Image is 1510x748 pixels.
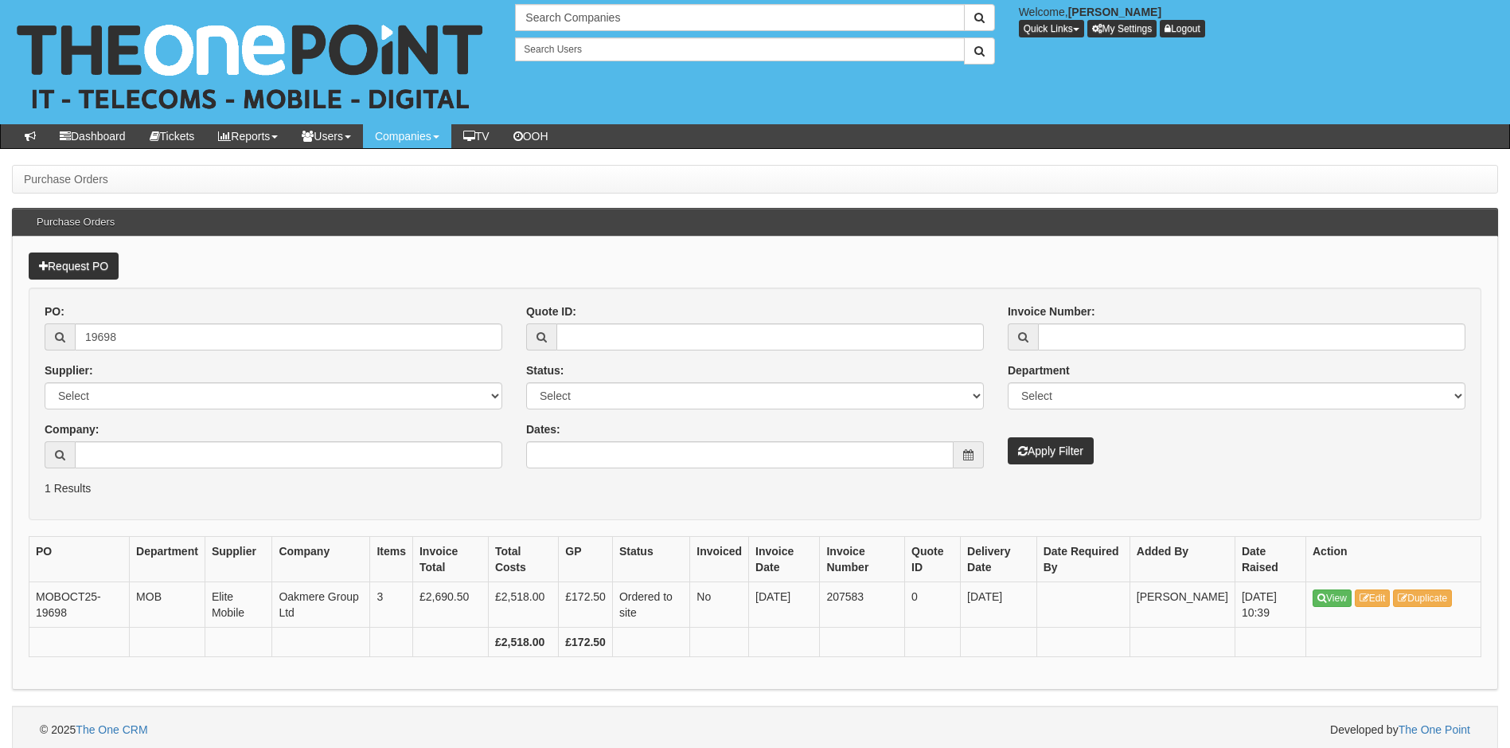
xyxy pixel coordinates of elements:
th: Quote ID [905,537,961,582]
th: PO [29,537,130,582]
th: Status [612,537,689,582]
button: Apply Filter [1008,437,1094,464]
th: Company [272,537,370,582]
td: [DATE] 10:39 [1235,582,1305,628]
td: £2,690.50 [412,582,488,628]
a: Edit [1355,589,1391,607]
th: Total Costs [488,537,558,582]
td: No [690,582,749,628]
td: [DATE] [961,582,1037,628]
label: Status: [526,362,564,378]
td: MOBOCT25-19698 [29,582,130,628]
p: 1 Results [45,480,1465,496]
div: Welcome, [1007,4,1510,37]
input: Search Companies [515,4,964,31]
label: Department [1008,362,1070,378]
a: TV [451,124,501,148]
td: 207583 [820,582,905,628]
label: Invoice Number: [1008,304,1095,319]
label: Dates: [526,421,560,437]
td: [DATE] [749,582,820,628]
a: My Settings [1087,20,1157,37]
a: The One Point [1399,723,1470,736]
td: £172.50 [559,582,613,628]
th: Delivery Date [961,537,1037,582]
label: PO: [45,304,64,319]
label: Quote ID: [526,304,576,319]
button: Quick Links [1019,20,1084,37]
th: Invoice Number [820,537,905,582]
li: Purchase Orders [24,171,108,187]
label: Supplier: [45,362,93,378]
label: Company: [45,421,99,437]
th: £172.50 [559,628,613,657]
a: View [1313,589,1352,607]
th: Added By [1130,537,1235,582]
th: Invoice Total [412,537,488,582]
th: Date Required By [1036,537,1130,582]
th: Supplier [205,537,272,582]
input: Search Users [515,37,964,61]
a: OOH [501,124,560,148]
td: MOB [130,582,205,628]
th: Items [370,537,413,582]
th: Department [130,537,205,582]
th: Invoiced [690,537,749,582]
td: Elite Mobile [205,582,272,628]
a: Tickets [138,124,207,148]
th: £2,518.00 [488,628,558,657]
a: Users [290,124,363,148]
td: 3 [370,582,413,628]
td: [PERSON_NAME] [1130,582,1235,628]
td: Ordered to site [612,582,689,628]
a: Reports [206,124,290,148]
a: The One CRM [76,723,147,736]
a: Companies [363,124,451,148]
h3: Purchase Orders [29,209,123,236]
a: Logout [1160,20,1205,37]
th: Action [1306,537,1481,582]
td: 0 [905,582,961,628]
b: [PERSON_NAME] [1068,6,1161,18]
td: Oakmere Group Ltd [272,582,370,628]
th: Invoice Date [749,537,820,582]
a: Dashboard [48,124,138,148]
span: Developed by [1330,722,1470,738]
td: £2,518.00 [488,582,558,628]
th: GP [559,537,613,582]
a: Duplicate [1393,589,1452,607]
th: Date Raised [1235,537,1305,582]
span: © 2025 [40,723,148,736]
a: Request PO [29,253,119,280]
